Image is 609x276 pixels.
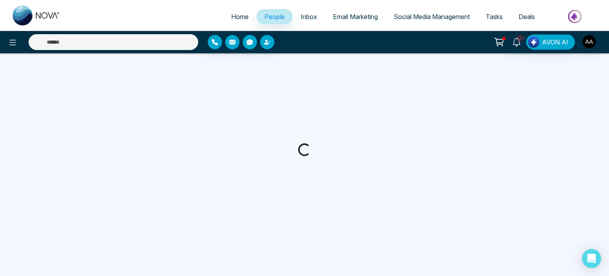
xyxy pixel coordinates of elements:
a: Tasks [478,9,511,24]
span: Tasks [486,13,503,21]
a: Social Media Management [386,9,478,24]
a: Deals [511,9,543,24]
button: AVON AI [526,35,575,50]
a: Inbox [293,9,325,24]
span: Social Media Management [394,13,470,21]
a: People [257,9,293,24]
span: Inbox [301,13,317,21]
span: AVON AI [542,37,568,47]
span: Home [231,13,249,21]
a: 10+ [507,35,526,48]
span: People [264,13,285,21]
span: Email Marketing [333,13,378,21]
img: Market-place.gif [547,8,604,25]
img: Nova CRM Logo [13,6,60,25]
div: Open Intercom Messenger [582,249,601,268]
a: Home [223,9,257,24]
img: User Avatar [582,35,596,48]
span: 10+ [517,35,524,42]
span: Deals [519,13,535,21]
a: Email Marketing [325,9,386,24]
img: Lead Flow [528,37,539,48]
